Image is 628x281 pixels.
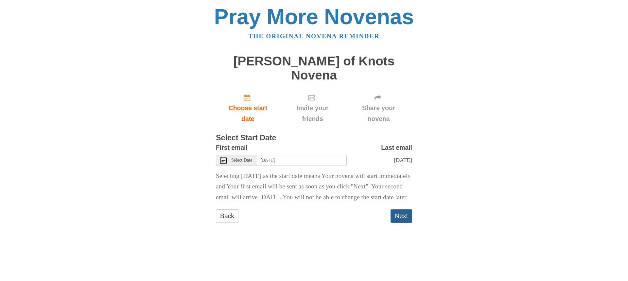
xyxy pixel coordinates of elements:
h1: [PERSON_NAME] of Knots Novena [216,54,412,82]
button: Next [391,209,412,223]
input: Use the arrow keys to pick a date [256,155,347,166]
a: Choose start date [216,89,280,128]
a: The original novena reminder [249,33,380,40]
span: Select Date [231,158,252,163]
label: Last email [381,142,412,153]
label: First email [216,142,248,153]
p: Selecting [DATE] as the start date means Your novena will start immediately and Your first email ... [216,171,412,203]
div: Click "Next" to confirm your start date first. [280,89,345,128]
a: Pray More Novenas [214,5,414,29]
span: Invite your friends [287,103,339,124]
div: Click "Next" to confirm your start date first. [345,89,412,128]
span: Share your novena [352,103,406,124]
a: Back [216,209,238,223]
h3: Select Start Date [216,134,412,142]
span: [DATE] [394,157,412,163]
span: Choose start date [222,103,273,124]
